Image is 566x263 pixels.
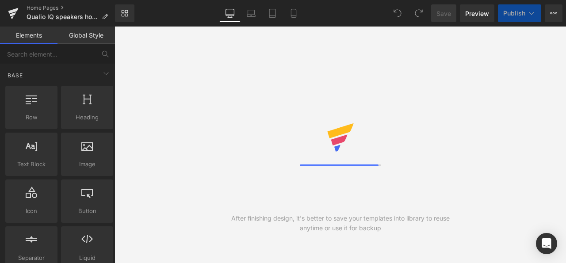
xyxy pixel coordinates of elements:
[64,206,111,216] span: Button
[57,27,115,44] a: Global Style
[64,113,111,122] span: Heading
[8,113,55,122] span: Row
[241,4,262,22] a: Laptop
[27,4,115,11] a: Home Pages
[64,160,111,169] span: Image
[227,213,453,233] div: After finishing design, it's better to save your templates into library to reuse anytime or use i...
[219,4,241,22] a: Desktop
[410,4,428,22] button: Redo
[8,160,55,169] span: Text Block
[64,253,111,263] span: Liquid
[389,4,406,22] button: Undo
[460,4,494,22] a: Preview
[436,9,451,18] span: Save
[27,13,98,20] span: Qualio IQ speakers home-page
[503,10,525,17] span: Publish
[262,4,283,22] a: Tablet
[7,71,24,80] span: Base
[283,4,304,22] a: Mobile
[536,233,557,254] div: Open Intercom Messenger
[115,4,134,22] a: New Library
[465,9,489,18] span: Preview
[498,4,541,22] button: Publish
[545,4,562,22] button: More
[8,206,55,216] span: Icon
[8,253,55,263] span: Separator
